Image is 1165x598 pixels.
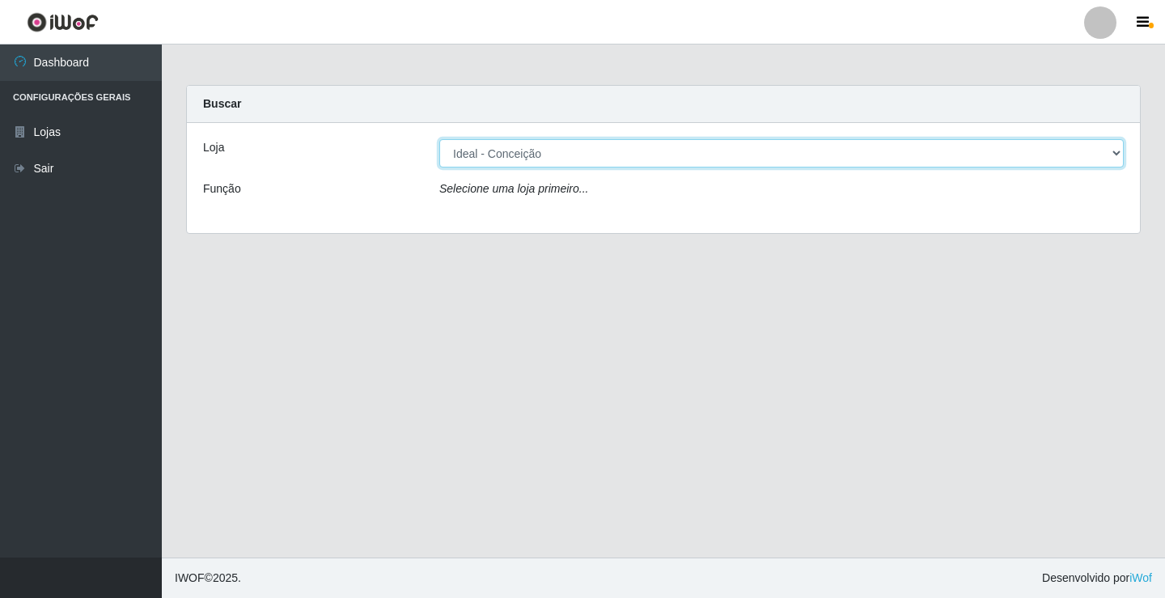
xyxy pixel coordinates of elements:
[439,182,588,195] i: Selecione uma loja primeiro...
[203,97,241,110] strong: Buscar
[203,139,224,156] label: Loja
[27,12,99,32] img: CoreUI Logo
[175,571,205,584] span: IWOF
[203,180,241,197] label: Função
[1129,571,1152,584] a: iWof
[1042,570,1152,587] span: Desenvolvido por
[175,570,241,587] span: © 2025 .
